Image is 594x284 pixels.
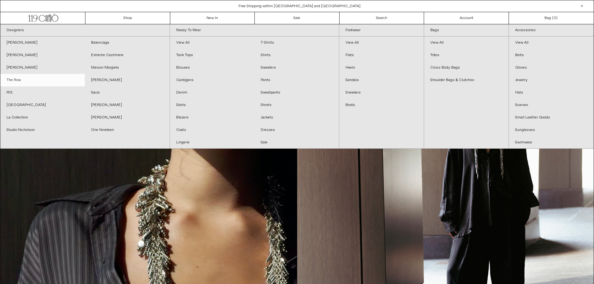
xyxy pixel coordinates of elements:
[170,24,339,36] a: Ready To Wear
[509,124,594,136] a: Sunglasses
[85,36,169,49] a: Balenciaga
[0,86,85,99] a: R13
[0,99,85,111] a: [GEOGRAPHIC_DATA]
[170,124,254,136] a: Coats
[85,61,169,74] a: Maison Margiela
[509,36,594,49] a: View All
[170,36,254,49] a: View All
[424,12,509,24] a: Account
[85,74,169,86] a: [PERSON_NAME]
[424,36,509,49] a: View All
[509,74,594,86] a: Jewelry
[509,86,594,99] a: Hats
[424,74,509,86] a: Shoulder Bags & Clutches
[339,49,424,61] a: Flats
[170,136,254,149] a: Lingerie
[254,36,339,49] a: T-Shirts
[254,111,339,124] a: Jackets
[0,24,170,36] a: Designers
[255,12,340,24] a: Sale
[254,124,339,136] a: Dresses
[339,74,424,86] a: Sandals
[254,49,339,61] a: Shirts
[424,49,509,61] a: Totes
[85,124,169,136] a: One Nineteen
[0,36,85,49] a: [PERSON_NAME]
[254,74,339,86] a: Pants
[170,12,255,24] a: New In
[509,111,594,124] a: Small Leather Goods
[170,86,254,99] a: Denim
[509,99,594,111] a: Scarves
[170,99,254,111] a: Skirts
[340,12,424,24] a: Search
[509,24,594,36] a: Accessories
[553,16,556,21] span: 0
[339,86,424,99] a: Sneakers
[254,136,339,149] a: Sale
[0,49,85,61] a: [PERSON_NAME]
[339,99,424,111] a: Boots
[0,124,85,136] a: Studio Nicholson
[170,111,254,124] a: Blazers
[170,74,254,86] a: Cardigans
[170,49,254,61] a: Tank Tops
[239,4,360,9] a: Free Shipping within [GEOGRAPHIC_DATA] and [GEOGRAPHIC_DATA]
[0,74,85,86] a: The Row
[85,12,170,24] a: Shop
[85,49,169,61] a: Extreme Cashmere
[85,99,169,111] a: [PERSON_NAME]
[85,111,169,124] a: [PERSON_NAME]
[254,61,339,74] a: Sweaters
[339,36,424,49] a: View All
[170,61,254,74] a: Blouses
[424,61,509,74] a: Cross Body Bags
[424,24,509,36] a: Bags
[0,61,85,74] a: [PERSON_NAME]
[509,136,594,149] a: Swimwear
[254,86,339,99] a: Sweatpants
[553,15,558,21] span: )
[339,24,424,36] a: Footwear
[339,61,424,74] a: Heels
[254,99,339,111] a: Shorts
[0,111,85,124] a: La Collection
[509,49,594,61] a: Belts
[85,86,169,99] a: Sacai
[509,61,594,74] a: Gloves
[509,12,594,24] a: Bag ()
